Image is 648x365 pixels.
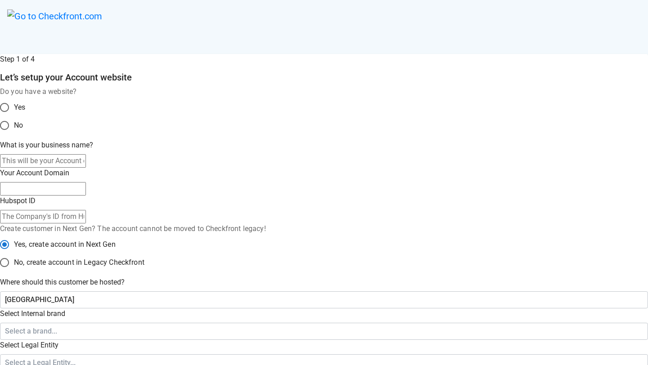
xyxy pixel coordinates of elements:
[14,239,116,250] span: Yes, create account in Next Gen
[14,102,25,113] span: Yes
[14,257,144,268] span: No, create account in Legacy Checkfront
[603,322,648,365] iframe: Chat Widget
[5,294,636,305] div: [GEOGRAPHIC_DATA]
[14,120,23,131] span: No
[5,326,636,337] div: Select a brand...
